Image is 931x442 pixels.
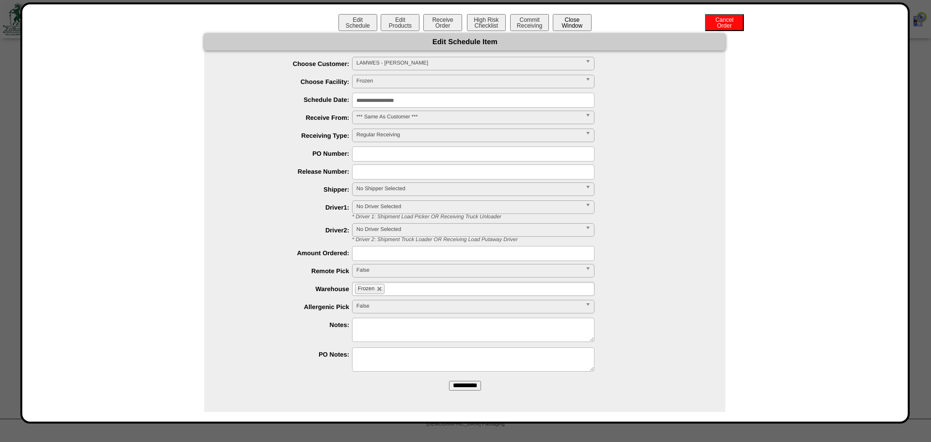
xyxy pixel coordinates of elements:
[224,321,352,328] label: Notes:
[224,186,352,193] label: Shipper:
[224,285,352,293] label: Warehouse
[356,183,581,195] span: No Shipper Selected
[224,351,352,358] label: PO Notes:
[356,224,581,235] span: No Driver Selected
[224,204,352,211] label: Driver1:
[224,303,352,311] label: Allergenic Pick
[224,60,352,67] label: Choose Customer:
[356,75,581,87] span: Frozen
[224,78,352,85] label: Choose Facility:
[356,201,581,213] span: No Driver Selected
[358,286,374,292] span: Frozen
[510,14,549,31] button: CommitReceiving
[224,96,352,103] label: Schedule Date:
[345,237,725,243] div: * Driver 2: Shipment Truck Loader OR Receiving Load Putaway Driver
[224,227,352,234] label: Driver2:
[224,114,352,121] label: Receive From:
[423,14,462,31] button: ReceiveOrder
[338,14,377,31] button: EditSchedule
[356,129,581,141] span: Regular Receiving
[356,57,581,69] span: LAMWES - [PERSON_NAME]
[356,264,581,276] span: False
[224,168,352,175] label: Release Number:
[224,249,352,257] label: Amount Ordered:
[224,267,352,275] label: Remote Pick
[381,14,419,31] button: EditProducts
[356,300,581,312] span: False
[705,14,744,31] button: CancelOrder
[224,132,352,139] label: Receiving Type:
[467,14,506,31] button: High RiskChecklist
[552,22,593,29] a: CloseWindow
[204,33,725,50] div: Edit Schedule Item
[345,214,725,220] div: * Driver 1: Shipment Load Picker OR Receiving Truck Unloader
[466,22,508,29] a: High RiskChecklist
[553,14,592,31] button: CloseWindow
[224,150,352,157] label: PO Number:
